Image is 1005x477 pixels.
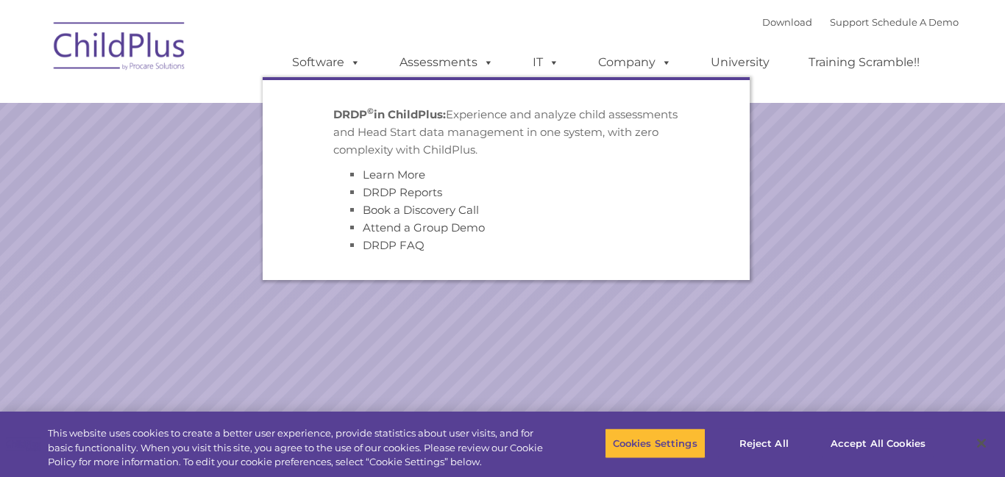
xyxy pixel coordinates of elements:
[277,48,375,77] a: Software
[872,16,959,28] a: Schedule A Demo
[333,107,446,121] strong: DRDP in ChildPlus:
[385,48,508,77] a: Assessments
[518,48,574,77] a: IT
[363,168,425,182] a: Learn More
[830,16,869,28] a: Support
[48,426,553,470] div: This website uses cookies to create a better user experience, provide statistics about user visit...
[367,106,374,116] sup: ©
[794,48,934,77] a: Training Scramble!!
[823,428,934,459] button: Accept All Cookies
[363,220,485,234] a: Attend a Group Demo
[363,185,442,199] a: DRDP Reports
[605,428,706,459] button: Cookies Settings
[762,16,959,28] font: |
[583,48,686,77] a: Company
[718,428,810,459] button: Reject All
[363,238,425,252] a: DRDP FAQ
[363,203,479,217] a: Book a Discovery Call
[333,106,679,159] p: Experience and analyze child assessments and Head Start data management in one system, with zero ...
[46,12,193,85] img: ChildPlus by Procare Solutions
[762,16,812,28] a: Download
[696,48,784,77] a: University
[965,427,998,459] button: Close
